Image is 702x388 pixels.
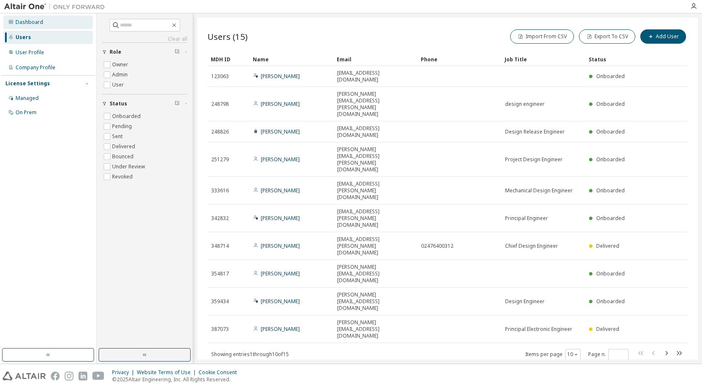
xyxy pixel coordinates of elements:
a: [PERSON_NAME] [261,325,300,333]
span: Onboarded [596,270,625,277]
span: Delivered [596,242,619,249]
span: Mechanical Design Engineer [505,187,573,194]
span: design engineer [505,101,545,107]
label: Admin [112,70,129,80]
a: [PERSON_NAME] [261,242,300,249]
a: Clear all [102,36,187,42]
span: [PERSON_NAME][EMAIL_ADDRESS][DOMAIN_NAME] [337,319,414,339]
span: Design Release Engineer [505,128,565,135]
span: 359434 [211,298,229,305]
label: Revoked [112,172,134,182]
span: [PERSON_NAME][EMAIL_ADDRESS][PERSON_NAME][DOMAIN_NAME] [337,91,414,118]
span: Onboarded [596,298,625,305]
span: Clear filter [175,49,180,55]
button: Add User [640,29,686,44]
img: facebook.svg [51,372,60,380]
label: Sent [112,131,124,142]
button: Export To CSV [579,29,635,44]
label: Under Review [112,162,147,172]
span: 354817 [211,270,229,277]
span: [PERSON_NAME][EMAIL_ADDRESS][DOMAIN_NAME] [337,291,414,312]
div: Company Profile [16,64,55,71]
div: Status [589,52,644,66]
div: Job Title [505,52,582,66]
label: Bounced [112,152,135,162]
span: Clear filter [175,100,180,107]
img: instagram.svg [65,372,73,380]
span: 123063 [211,73,229,80]
span: Onboarded [596,73,625,80]
a: [PERSON_NAME] [261,128,300,135]
button: Role [102,43,187,61]
a: [PERSON_NAME] [261,73,300,80]
a: [PERSON_NAME] [261,215,300,222]
a: [PERSON_NAME] [261,187,300,194]
span: Project Design Engineer [505,156,563,163]
span: 348714 [211,243,229,249]
div: Managed [16,95,39,102]
span: [PERSON_NAME][EMAIL_ADDRESS][PERSON_NAME][DOMAIN_NAME] [337,146,414,173]
span: Principal Electronic Engineer [505,326,572,333]
span: Onboarded [596,187,625,194]
img: Altair One [4,3,109,11]
img: youtube.svg [92,372,105,380]
span: Role [110,49,121,55]
span: [EMAIL_ADDRESS][DOMAIN_NAME] [337,125,414,139]
span: 251279 [211,156,229,163]
label: Delivered [112,142,137,152]
img: linkedin.svg [79,372,87,380]
a: [PERSON_NAME] [261,298,300,305]
span: [EMAIL_ADDRESS][DOMAIN_NAME] [337,70,414,83]
span: 333616 [211,187,229,194]
div: Privacy [112,369,137,376]
div: Name [253,52,330,66]
label: User [112,80,126,90]
div: Phone [421,52,498,66]
div: Users [16,34,31,41]
div: Cookie Consent [199,369,242,376]
span: [EMAIL_ADDRESS][PERSON_NAME][DOMAIN_NAME] [337,208,414,228]
span: 387073 [211,326,229,333]
span: Design Engineer [505,298,545,305]
div: Email [337,52,414,66]
span: [EMAIL_ADDRESS][PERSON_NAME][DOMAIN_NAME] [337,236,414,256]
span: Onboarded [596,100,625,107]
button: 10 [567,351,579,358]
span: [EMAIL_ADDRESS][PERSON_NAME][DOMAIN_NAME] [337,181,414,201]
span: Page n. [588,349,629,360]
a: [PERSON_NAME] [261,156,300,163]
button: Status [102,94,187,113]
span: Showing entries 1 through 10 of 15 [211,351,289,358]
label: Pending [112,121,134,131]
span: Users (15) [207,31,248,42]
span: Items per page [525,349,581,360]
span: Status [110,100,127,107]
a: [PERSON_NAME] [261,100,300,107]
span: 248826 [211,128,229,135]
a: [PERSON_NAME] [261,270,300,277]
span: Delivered [596,325,619,333]
div: Website Terms of Use [137,369,199,376]
div: Dashboard [16,19,43,26]
span: [PERSON_NAME][EMAIL_ADDRESS][DOMAIN_NAME] [337,264,414,284]
div: License Settings [5,80,50,87]
span: Onboarded [596,128,625,135]
span: 342832 [211,215,229,222]
span: 248798 [211,101,229,107]
span: Principal Engineer [505,215,548,222]
label: Onboarded [112,111,142,121]
div: User Profile [16,49,44,56]
button: Import From CSV [510,29,574,44]
div: On Prem [16,109,37,116]
p: © 2025 Altair Engineering, Inc. All Rights Reserved. [112,376,242,383]
label: Owner [112,60,130,70]
span: 02476400312 [421,243,453,249]
span: Onboarded [596,215,625,222]
span: Chief Design Engineer [505,243,558,249]
span: Onboarded [596,156,625,163]
img: altair_logo.svg [3,372,46,380]
div: MDH ID [211,52,246,66]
